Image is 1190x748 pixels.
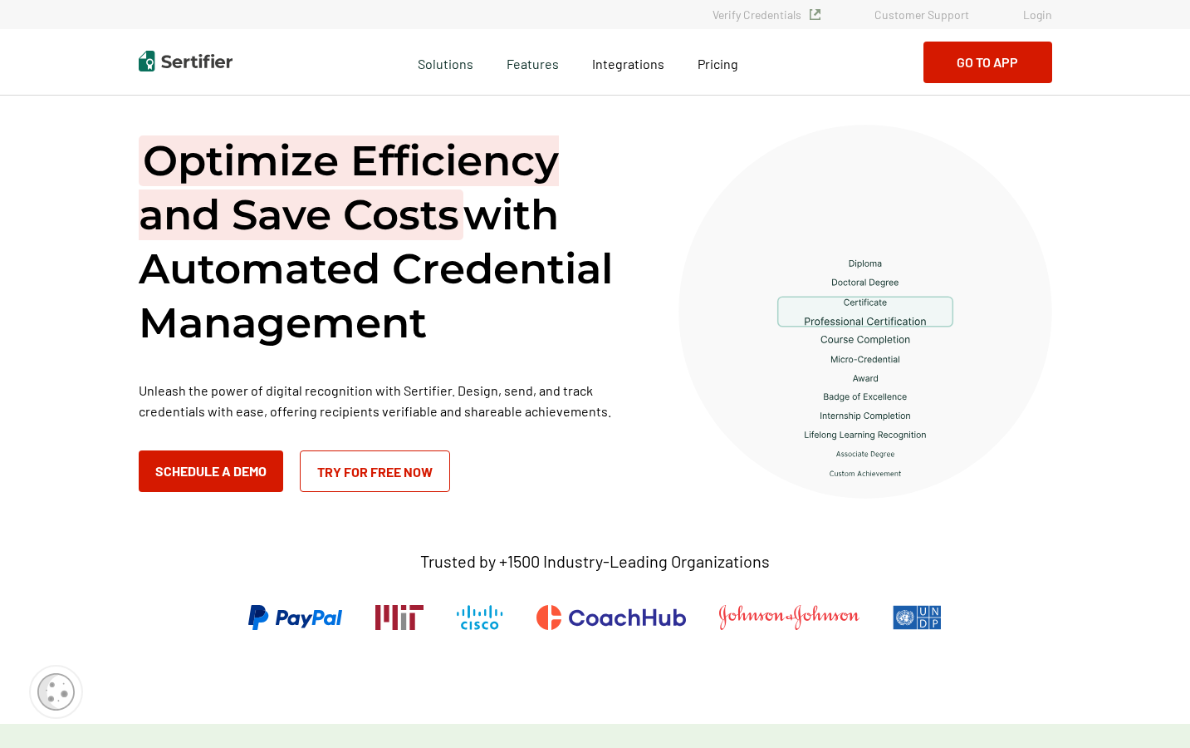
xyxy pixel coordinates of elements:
g: Associate Degree [836,451,894,458]
p: Unleash the power of digital recognition with Sertifier. Design, send, and track credentials with... [139,380,637,421]
a: Try for Free Now [300,450,450,492]
h1: with Automated Credential Management [139,134,637,350]
span: Pricing [698,56,738,71]
img: PayPal [248,605,342,630]
a: Integrations [592,52,664,72]
p: Trusted by +1500 Industry-Leading Organizations [420,551,770,572]
span: Features [507,52,559,72]
span: Solutions [418,52,473,72]
img: Sertifier | Digital Credentialing Platform [139,51,233,71]
button: Schedule a Demo [139,450,283,492]
img: CoachHub [536,605,686,630]
button: Go to App [923,42,1052,83]
img: Massachusetts Institute of Technology [375,605,424,630]
a: Customer Support [874,7,969,22]
img: Cookie Popup Icon [37,673,75,711]
img: Johnson & Johnson [719,605,859,630]
a: Pricing [698,52,738,72]
img: Cisco [457,605,503,630]
a: Login [1023,7,1052,22]
img: UNDP [893,605,942,630]
span: Optimize Efficiency and Save Costs [139,135,559,240]
img: Verified [810,9,820,20]
span: Integrations [592,56,664,71]
a: Verify Credentials [713,7,820,22]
